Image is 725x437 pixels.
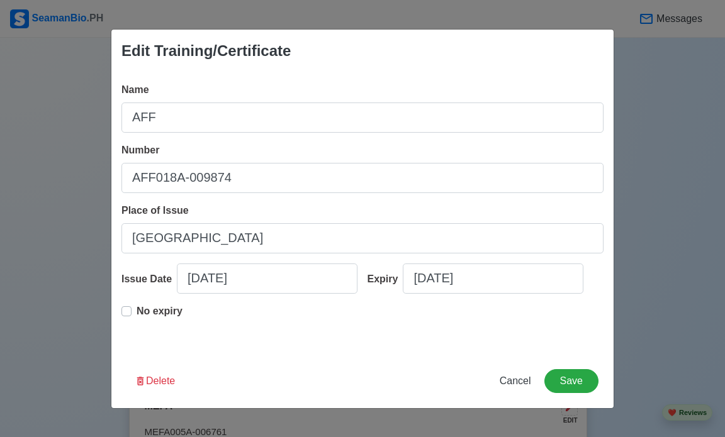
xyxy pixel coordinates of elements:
[544,369,599,393] button: Save
[137,304,183,319] p: No expiry
[492,369,539,393] button: Cancel
[121,145,159,155] span: Number
[121,223,604,253] input: Ex: Cebu City
[121,84,149,95] span: Name
[500,375,531,386] span: Cancel
[126,369,183,393] button: Delete
[368,272,403,287] div: Expiry
[121,163,604,193] input: Ex: COP1234567890W or NA
[121,102,604,133] input: Ex: COP Medical First Aid (VI/4)
[121,205,189,216] span: Place of Issue
[121,272,177,287] div: Issue Date
[121,40,291,62] div: Edit Training/Certificate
